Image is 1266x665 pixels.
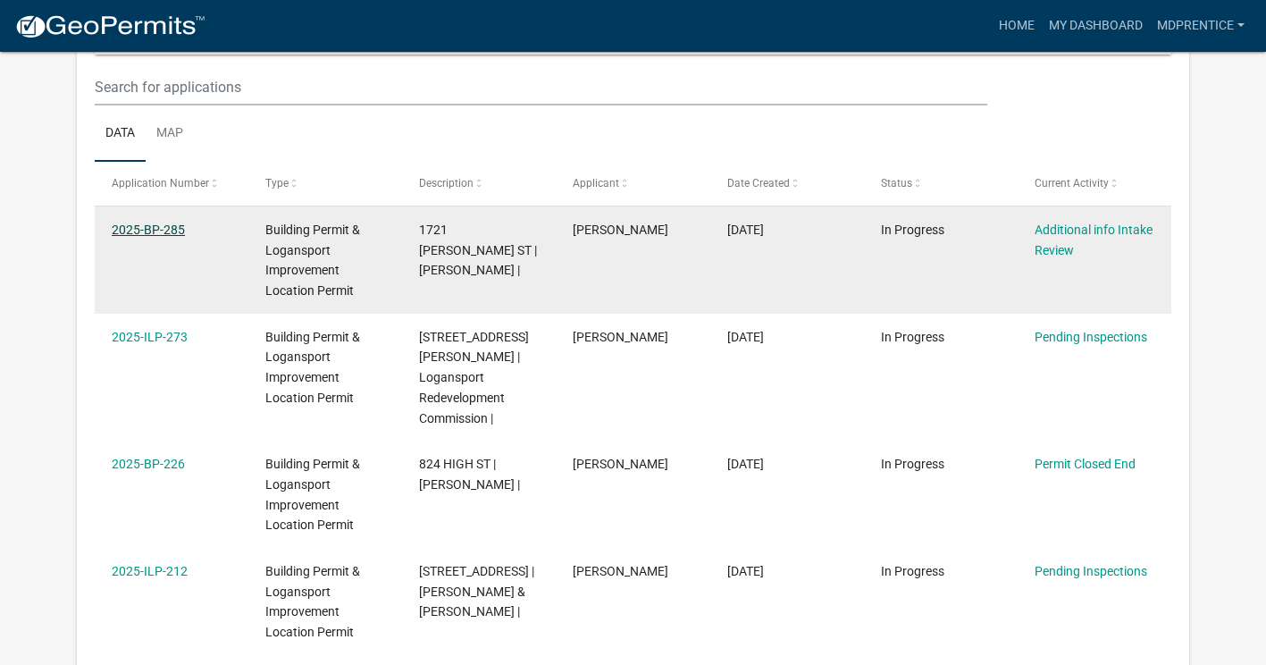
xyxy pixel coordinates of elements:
[265,330,360,405] span: Building Permit & Logansport Improvement Location Permit
[881,330,944,344] span: In Progress
[112,564,188,578] a: 2025-ILP-212
[1035,177,1109,189] span: Current Activity
[1035,457,1136,471] a: Permit Closed End
[265,457,360,532] span: Building Permit & Logansport Improvement Location Permit
[881,177,912,189] span: Status
[1035,330,1147,344] a: Pending Inspections
[419,223,537,278] span: 1721 BUCHANAN ST | Horton, Deborah K |
[727,564,764,578] span: 06/30/2025
[573,177,619,189] span: Applicant
[112,177,209,189] span: Application Number
[727,177,790,189] span: Date Created
[573,330,668,344] span: Mike Prentice
[881,223,944,237] span: In Progress
[265,177,289,189] span: Type
[248,162,402,205] datatable-header-cell: Type
[146,105,194,163] a: Map
[112,457,185,471] a: 2025-BP-226
[727,330,764,344] span: 08/06/2025
[265,223,360,298] span: Building Permit & Logansport Improvement Location Permit
[112,223,185,237] a: 2025-BP-285
[1018,162,1171,205] datatable-header-cell: Current Activity
[1042,9,1150,43] a: My Dashboard
[112,330,188,344] a: 2025-ILP-273
[573,457,668,471] span: Mike Prentice
[1035,564,1147,578] a: Pending Inspections
[727,457,764,471] span: 07/09/2025
[556,162,709,205] datatable-header-cell: Applicant
[573,564,668,578] span: Mike Prentice
[419,330,529,425] span: 4012 MIKE ANDERSON LN | Logansport Redevelopment Commission |
[881,564,944,578] span: In Progress
[864,162,1018,205] datatable-header-cell: Status
[402,162,556,205] datatable-header-cell: Description
[881,457,944,471] span: In Progress
[419,564,534,619] span: 111 N DINGO DR | LeBouef, Kenneth R & Wilma L |
[419,457,520,492] span: 824 HIGH ST | Williamson, Judith |
[265,564,360,639] span: Building Permit & Logansport Improvement Location Permit
[573,223,668,237] span: Mike Prentice
[727,223,764,237] span: 08/11/2025
[419,177,474,189] span: Description
[95,162,248,205] datatable-header-cell: Application Number
[709,162,863,205] datatable-header-cell: Date Created
[95,69,987,105] input: Search for applications
[1150,9,1252,43] a: mdprentice
[1035,223,1153,257] a: Additional info Intake Review
[992,9,1042,43] a: Home
[95,105,146,163] a: Data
